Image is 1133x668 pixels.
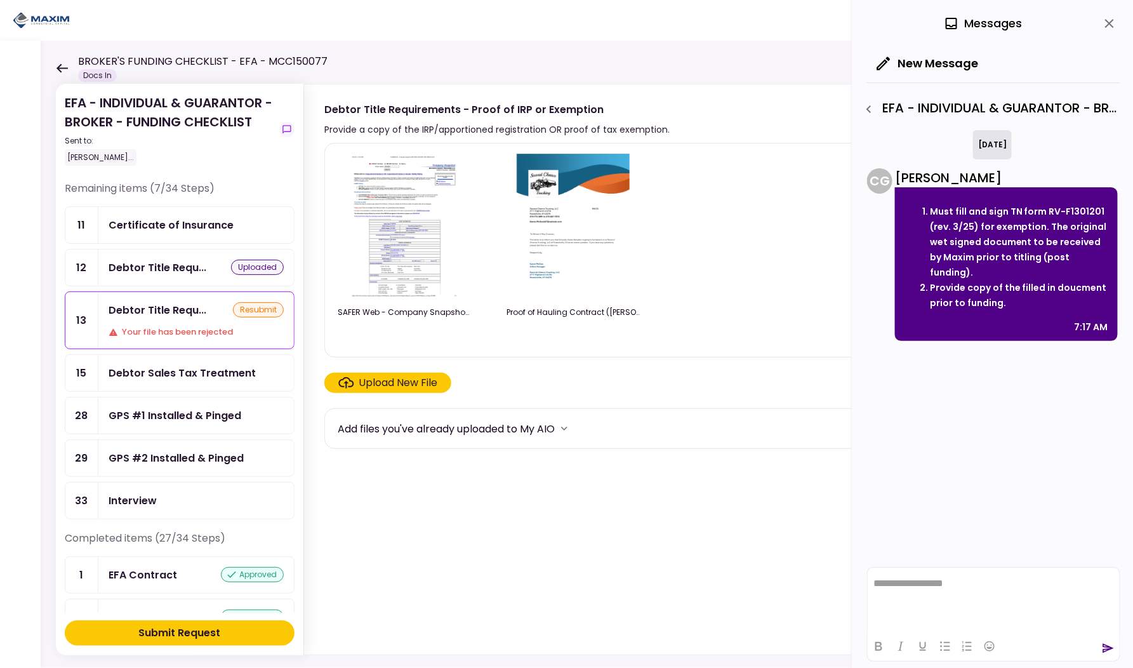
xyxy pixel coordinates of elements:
div: Remaining items (7/34 Steps) [65,181,295,206]
button: more [555,419,574,438]
div: Completed items (27/34 Steps) [65,531,295,556]
div: Certificate of Insurance [109,217,234,233]
div: Sent to: [65,135,274,147]
button: Underline [912,638,934,655]
div: 12 [65,250,98,286]
a: 12Debtor Title Requirements - Other Requirementsuploaded [65,249,295,286]
div: 13 [65,292,98,349]
div: 1 [65,557,98,593]
div: Provide a copy of the IRP/apportioned registration OR proof of tax exemption. [324,122,670,137]
div: EFA - INDIVIDUAL & GUARANTOR - BROKER - FUNDING CHECKLIST - Debtor Title Requirements - Other Req... [858,98,1120,120]
div: uploaded [231,260,284,275]
div: Upload New File [359,375,438,391]
div: C G [867,168,892,194]
div: GPS #2 Installed & Pinged [109,450,244,466]
a: 2Voided Checkapproved [65,599,295,636]
div: Debtor Title Requirements - Other Requirements [109,260,206,276]
button: close [1099,13,1120,34]
img: Partner icon [13,11,70,30]
div: Messages [944,14,1022,33]
div: 29 [65,440,98,476]
div: Debtor Sales Tax Treatment [109,365,256,381]
div: 11 [65,207,98,243]
div: [DATE] [973,130,1012,159]
div: Voided Check [109,610,181,625]
div: 28 [65,397,98,434]
button: New Message [867,47,988,80]
div: approved [221,610,284,625]
div: Debtor Title Requirements - Proof of IRP or ExemptionProvide a copy of the IRP/apportioned regist... [303,84,1108,655]
a: 29GPS #2 Installed & Pinged [65,439,295,477]
iframe: Rich Text Area [868,568,1120,631]
a: 15Debtor Sales Tax Treatment [65,354,295,392]
div: resubmit [233,302,284,317]
div: EFA - INDIVIDUAL & GUARANTOR - BROKER - FUNDING CHECKLIST [65,93,274,166]
div: SAFER Web - Company Snapshot SECOND CHANCE TRUCKING LLC.pdf [338,307,471,318]
button: Bullet list [934,638,956,655]
button: Numbered list [957,638,978,655]
div: EFA Contract [109,567,177,583]
button: send [1102,642,1115,655]
li: Must fill and sign TN form RV-F1301201 (rev. 3/25) for exemption. The original wet signed documen... [930,204,1108,280]
div: [PERSON_NAME]... [65,149,136,166]
a: 33Interview [65,482,295,519]
div: Add files you've already uploaded to My AIO [338,421,555,437]
button: Emojis [979,638,1000,655]
div: 15 [65,355,98,391]
div: 7:17 AM [1075,319,1108,335]
button: Italic [890,638,911,655]
div: Your file has been rejected [109,326,284,338]
button: Submit Request [65,620,295,646]
a: 28GPS #1 Installed & Pinged [65,397,295,434]
div: approved [221,567,284,582]
div: Debtor Title Requirements - Proof of IRP or Exemption [109,302,206,318]
li: Provide copy of the filled in doucment prior to funding. [930,280,1108,311]
div: 2 [65,599,98,636]
button: Bold [868,638,889,655]
div: [PERSON_NAME] [895,168,1118,187]
div: GPS #1 Installed & Pinged [109,408,241,424]
div: Docs In [78,69,117,82]
button: show-messages [279,122,295,137]
div: Proof of Hauling Contract (Eduardo Alexis Salvador Bonilla).pdf [507,307,640,318]
a: 11Certificate of Insurance [65,206,295,244]
a: 13Debtor Title Requirements - Proof of IRP or ExemptionresubmitYour file has been rejected [65,291,295,349]
span: Click here to upload the required document [324,373,451,393]
div: Debtor Title Requirements - Proof of IRP or Exemption [324,102,670,117]
h1: BROKER'S FUNDING CHECKLIST - EFA - MCC150077 [78,54,328,69]
div: Interview [109,493,157,509]
div: Submit Request [139,625,221,641]
div: 33 [65,483,98,519]
a: 1EFA Contractapproved [65,556,295,594]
